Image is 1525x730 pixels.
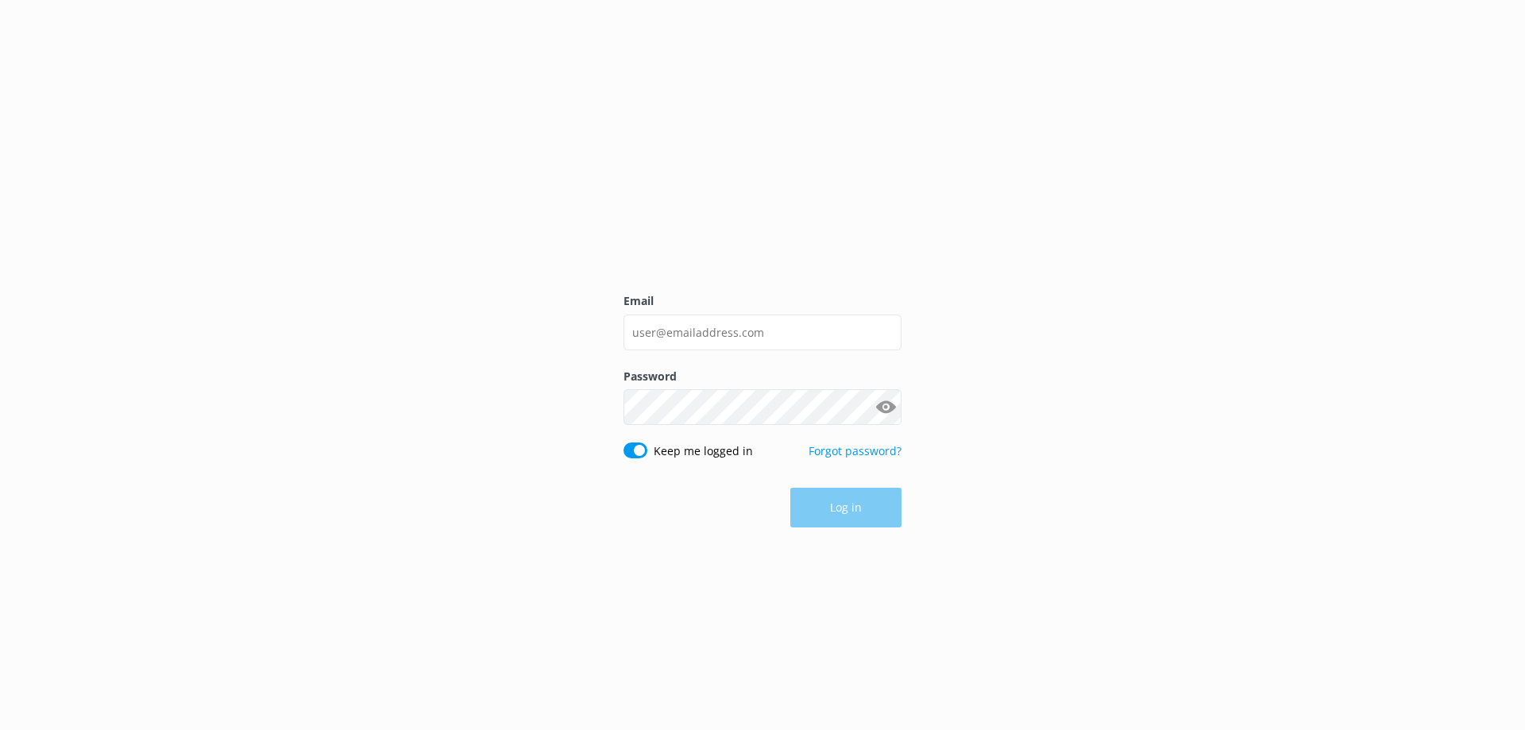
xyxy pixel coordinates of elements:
label: Password [624,368,901,385]
input: user@emailaddress.com [624,315,901,350]
label: Email [624,292,901,310]
label: Keep me logged in [654,442,753,460]
a: Forgot password? [809,443,901,458]
button: Show password [870,392,901,423]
